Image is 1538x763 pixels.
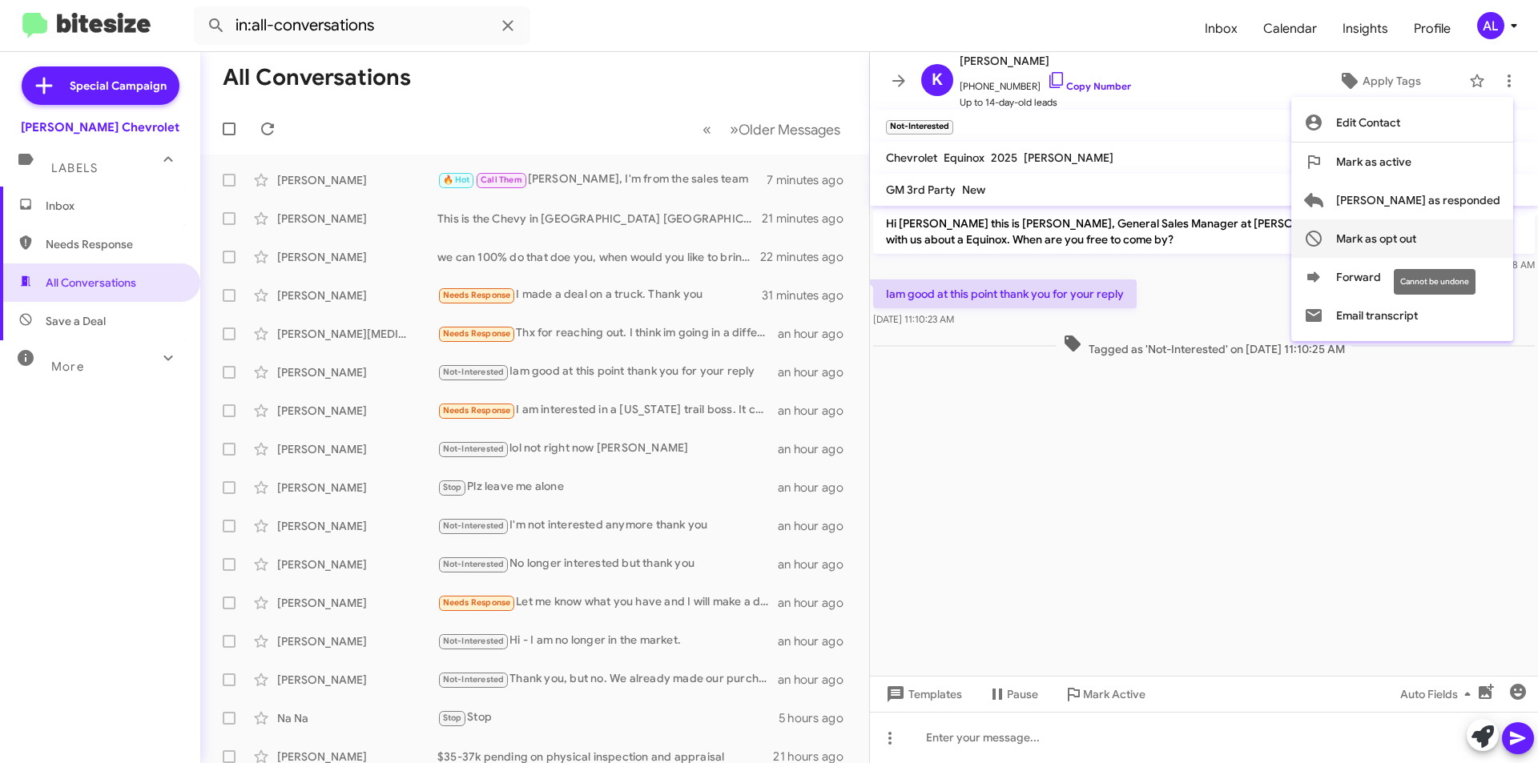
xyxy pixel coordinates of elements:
[1336,103,1400,142] span: Edit Contact
[1291,258,1513,296] button: Forward
[1336,219,1416,258] span: Mark as opt out
[1291,296,1513,335] button: Email transcript
[1336,143,1411,181] span: Mark as active
[1336,181,1500,219] span: [PERSON_NAME] as responded
[1394,269,1476,295] div: Cannot be undone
